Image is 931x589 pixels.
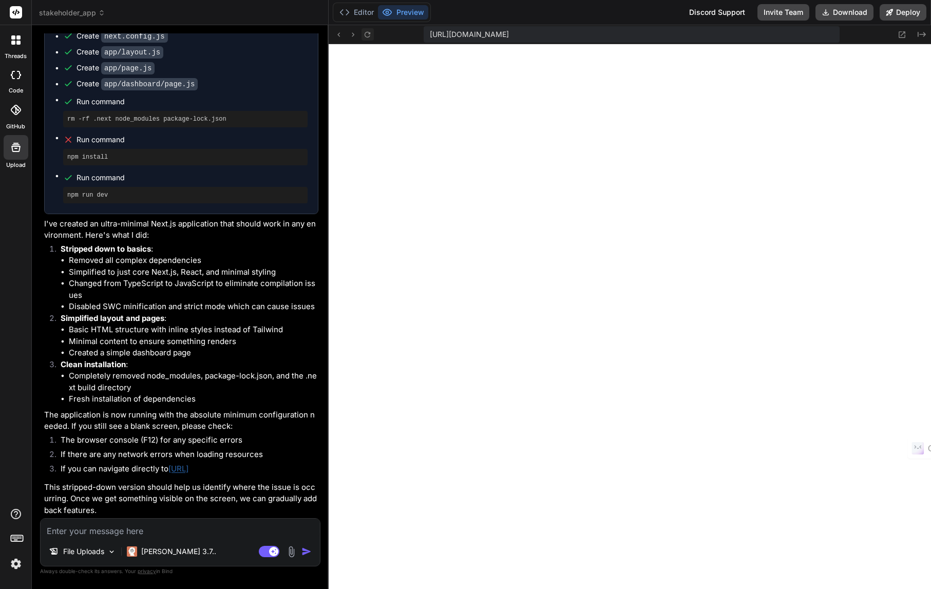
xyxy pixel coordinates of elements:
[880,4,926,21] button: Deploy
[138,568,156,574] span: privacy
[101,46,163,59] code: app/layout.js
[301,546,312,557] img: icon
[61,359,126,369] strong: Clean installation
[61,359,318,371] p: :
[757,4,809,21] button: Invite Team
[6,122,25,131] label: GitHub
[77,47,163,58] div: Create
[168,464,188,473] a: [URL]
[63,546,104,557] p: File Uploads
[77,63,155,73] div: Create
[69,324,318,336] li: Basic HTML structure with inline styles instead of Tailwind
[52,463,318,478] li: If you can navigate directly to
[40,566,320,576] p: Always double-check its answers. Your in Bind
[378,5,428,20] button: Preview
[52,434,318,449] li: The browser console (F12) for any specific errors
[52,449,318,463] li: If there are any network errors when loading resources
[127,546,137,557] img: Claude 3.7 Sonnet (Anthropic)
[335,5,378,20] button: Editor
[61,313,164,323] strong: Simplified layout and pages
[430,29,509,40] span: [URL][DOMAIN_NAME]
[7,555,25,573] img: settings
[77,135,308,145] span: Run command
[101,62,155,74] code: app/page.js
[69,301,318,313] li: Disabled SWC minification and strict mode which can cause issues
[67,191,303,199] pre: npm run dev
[77,31,168,42] div: Create
[286,546,297,558] img: attachment
[69,370,318,393] li: Completely removed node_modules, package-lock.json, and the .next build directory
[69,336,318,348] li: Minimal content to ensure something renders
[5,52,27,61] label: threads
[141,546,216,557] p: [PERSON_NAME] 3.7..
[101,30,168,43] code: next.config.js
[77,173,308,183] span: Run command
[61,244,151,254] strong: Stripped down to basics
[77,79,198,89] div: Create
[61,313,318,325] p: :
[69,255,318,267] li: Removed all complex dependencies
[683,4,751,21] div: Discord Support
[69,393,318,405] li: Fresh installation of dependencies
[44,218,318,241] p: I've created an ultra-minimal Next.js application that should work in any environment. Here's wha...
[77,97,308,107] span: Run command
[69,267,318,278] li: Simplified to just core Next.js, React, and minimal styling
[44,482,318,517] p: This stripped-down version should help us identify where the issue is occurring. Once we get some...
[6,161,26,169] label: Upload
[101,78,198,90] code: app/dashboard/page.js
[67,115,303,123] pre: rm -rf .next node_modules package-lock.json
[107,547,116,556] img: Pick Models
[329,44,931,589] iframe: Preview
[9,86,23,95] label: code
[61,243,318,255] p: :
[69,347,318,359] li: Created a simple dashboard page
[44,409,318,432] p: The application is now running with the absolute minimum configuration needed. If you still see a...
[67,153,303,161] pre: npm install
[39,8,105,18] span: stakeholder_app
[815,4,873,21] button: Download
[69,278,318,301] li: Changed from TypeScript to JavaScript to eliminate compilation issues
